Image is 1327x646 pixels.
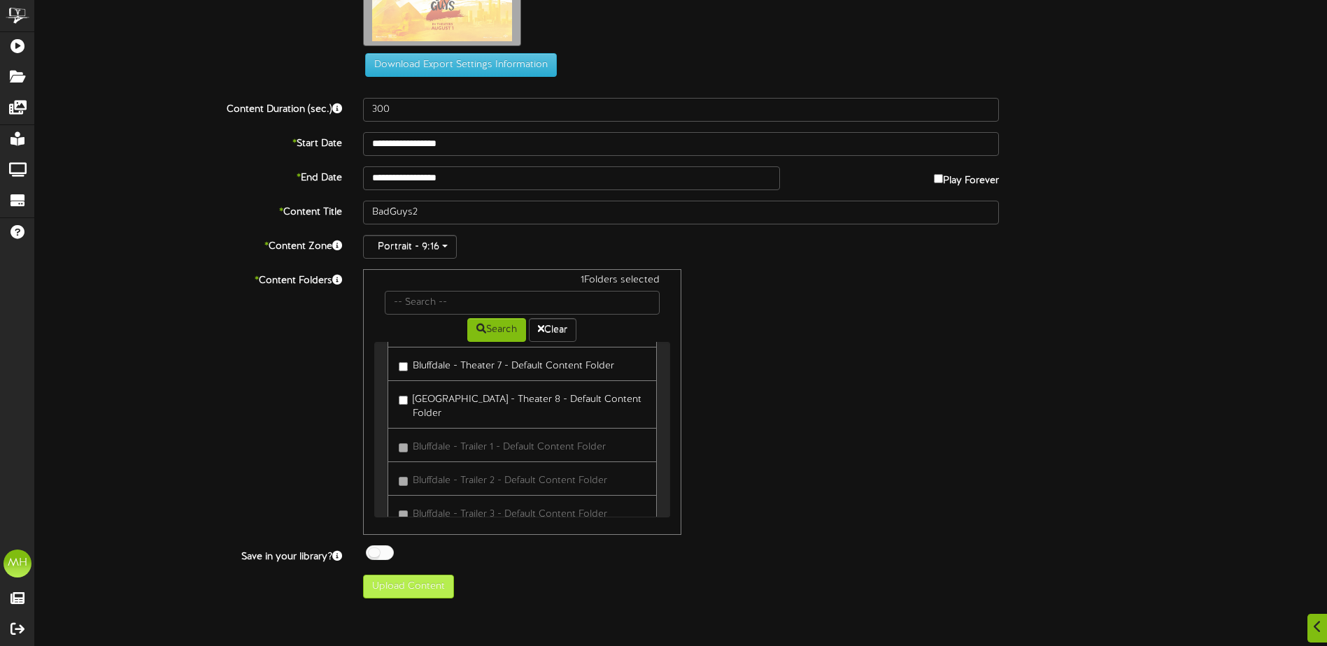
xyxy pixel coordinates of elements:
label: Play Forever [934,166,999,188]
input: Bluffdale - Trailer 1 - Default Content Folder [399,443,408,452]
label: Start Date [24,132,353,151]
input: Bluffdale - Trailer 2 - Default Content Folder [399,477,408,486]
span: Bluffdale - Trailer 1 - Default Content Folder [413,442,606,452]
div: MH [3,550,31,577]
label: Content Duration (sec.) [24,98,353,117]
a: Download Export Settings Information [358,59,557,70]
button: Upload Content [363,575,454,598]
span: Bluffdale - Trailer 2 - Default Content Folder [413,475,607,486]
label: Content Title [24,201,353,220]
input: Title of this Content [363,201,999,224]
div: 1 Folders selected [374,273,669,291]
button: Portrait - 9:16 [363,235,457,259]
input: -- Search -- [385,291,659,315]
input: Play Forever [934,174,943,183]
label: Save in your library? [24,545,353,564]
label: Content Zone [24,235,353,254]
button: Clear [529,318,576,342]
input: [GEOGRAPHIC_DATA] - Theater 8 - Default Content Folder [399,396,408,405]
label: Content Folders [24,269,353,288]
span: Bluffdale - Trailer 3 - Default Content Folder [413,509,607,519]
input: Bluffdale - Trailer 3 - Default Content Folder [399,510,408,519]
button: Search [467,318,526,342]
input: Bluffdale - Theater 7 - Default Content Folder [399,362,408,371]
button: Download Export Settings Information [365,53,557,77]
label: [GEOGRAPHIC_DATA] - Theater 8 - Default Content Folder [399,388,645,421]
label: End Date [24,166,353,185]
label: Bluffdale - Theater 7 - Default Content Folder [399,354,614,373]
